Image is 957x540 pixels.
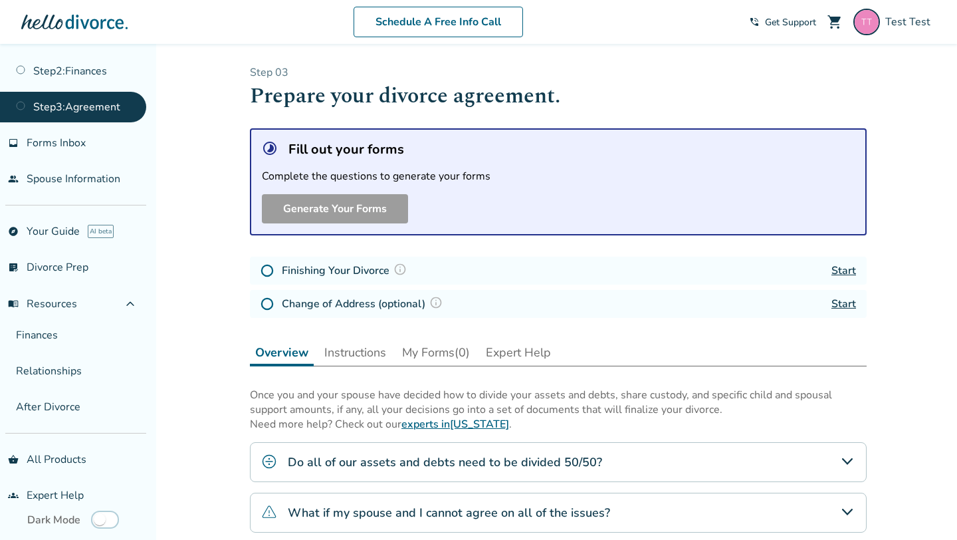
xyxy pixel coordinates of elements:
[261,264,274,277] img: Not Started
[885,15,936,29] span: Test Test
[250,80,867,112] h1: Prepare your divorce agreement.
[250,65,867,80] p: Step 0 3
[480,339,556,366] button: Expert Help
[250,417,867,432] p: Need more help? Check out our .
[250,388,867,417] p: Once you and your spouse have decided how to divide your assets and debts, share custody, and spe...
[262,169,855,184] div: Complete the questions to generate your forms
[261,454,277,470] img: Do all of our assets and debts need to be divided 50/50?
[282,262,411,279] h4: Finishing Your Divorce
[749,16,816,29] a: phone_in_talkGet Support
[8,454,19,465] span: shopping_basket
[288,140,404,158] h5: Fill out your forms
[288,454,602,471] h4: Do all of our assets and debts need to be divided 50/50?
[853,9,880,35] img: cahodix615@noidem.com
[393,263,407,276] img: Question Mark
[27,136,86,150] span: Forms Inbox
[250,442,867,482] div: Do all of our assets and debts need to be divided 50/50?
[262,194,408,223] button: Generate Your Forms
[282,295,447,313] h4: Change of Address (optional)
[765,16,816,29] span: Get Support
[8,490,19,501] span: groups
[261,297,274,311] img: Not Started
[827,14,843,30] span: shopping_cart
[831,263,856,278] a: Start
[319,339,391,366] button: Instructions
[397,339,475,366] button: My Forms(0)
[250,339,314,366] button: Overview
[354,7,523,37] a: Schedule A Free Info Call
[88,225,114,238] span: AI beta
[261,504,277,520] img: What if my spouse and I cannot agree on all of the issues?
[250,493,867,533] div: What if my spouse and I cannot agree on all of the issues?
[429,296,443,309] img: Question Mark
[891,476,957,540] iframe: Chat Widget
[27,513,80,527] span: Dark Mode
[8,226,19,237] span: explore
[749,17,760,27] span: phone_in_talk
[831,297,856,311] a: Start
[8,299,19,309] span: menu_book
[288,504,610,521] h4: What if my spouse and I cannot agree on all of the issues?
[8,138,19,148] span: inbox
[8,297,77,311] span: Resources
[401,417,509,432] a: experts in[US_STATE]
[122,296,138,312] span: expand_less
[8,174,19,184] span: people
[8,262,19,273] span: list_alt_check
